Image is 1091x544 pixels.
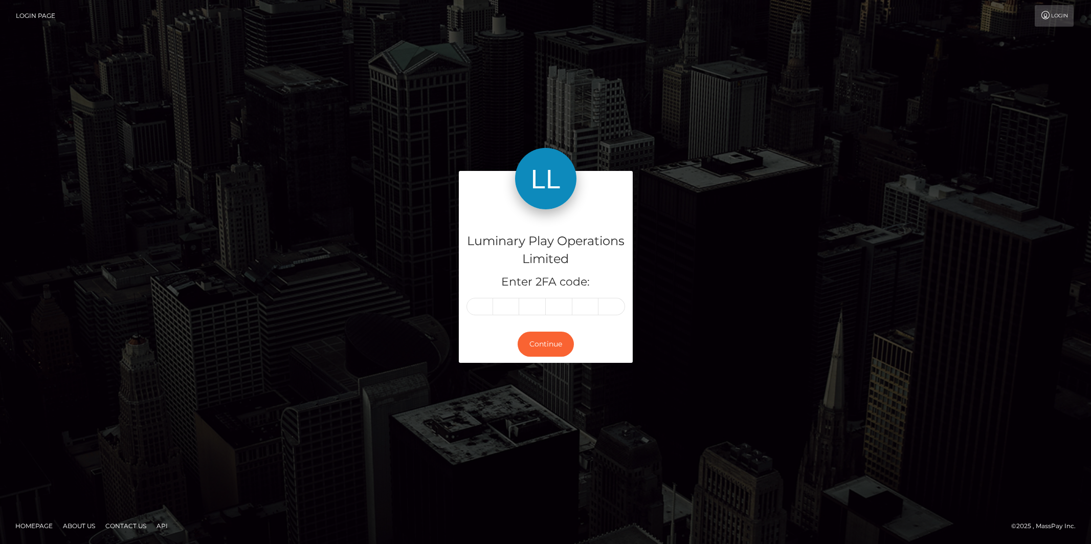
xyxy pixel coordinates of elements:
[16,5,55,27] a: Login Page
[518,332,574,357] button: Continue
[11,518,57,534] a: Homepage
[1011,520,1083,532] div: © 2025 , MassPay Inc.
[101,518,150,534] a: Contact Us
[515,148,576,209] img: Luminary Play Operations Limited
[59,518,99,534] a: About Us
[466,274,625,290] h5: Enter 2FA code:
[152,518,172,534] a: API
[466,232,625,268] h4: Luminary Play Operations Limited
[1035,5,1074,27] a: Login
